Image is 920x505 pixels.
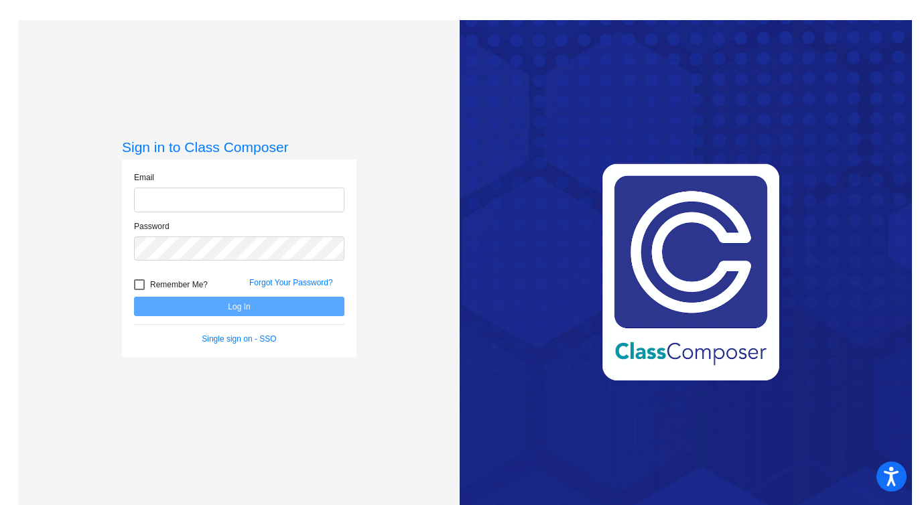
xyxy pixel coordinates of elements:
a: Single sign on - SSO [202,334,276,344]
span: Remember Me? [150,277,208,293]
h3: Sign in to Class Composer [122,139,356,155]
label: Password [134,220,170,232]
a: Forgot Your Password? [249,278,333,287]
label: Email [134,171,154,184]
button: Log In [134,297,344,316]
